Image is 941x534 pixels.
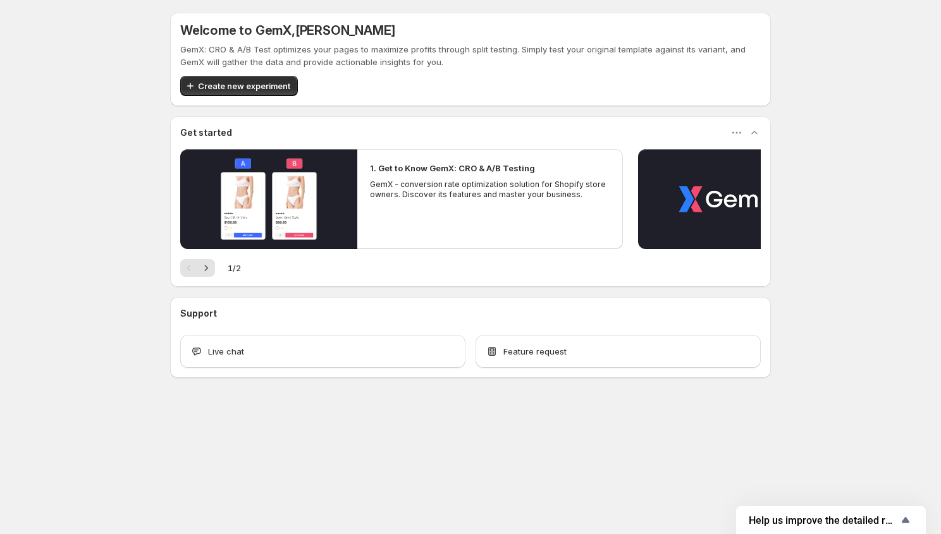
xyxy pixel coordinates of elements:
[638,149,815,249] button: Play video
[180,43,761,68] p: GemX: CRO & A/B Test optimizes your pages to maximize profits through split testing. Simply test ...
[180,149,357,249] button: Play video
[292,23,395,38] span: , [PERSON_NAME]
[370,179,610,200] p: GemX - conversion rate optimization solution for Shopify store owners. Discover its features and ...
[228,262,241,274] span: 1 / 2
[370,162,535,174] h2: 1. Get to Know GemX: CRO & A/B Testing
[180,126,232,139] h3: Get started
[180,307,217,320] h3: Support
[749,513,913,528] button: Show survey - Help us improve the detailed report for A/B campaigns
[197,259,215,277] button: Next
[749,514,898,526] span: Help us improve the detailed report for A/B campaigns
[198,80,290,92] span: Create new experiment
[208,345,244,358] span: Live chat
[180,259,215,277] nav: Pagination
[180,23,395,38] h5: Welcome to GemX
[503,345,567,358] span: Feature request
[180,76,298,96] button: Create new experiment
